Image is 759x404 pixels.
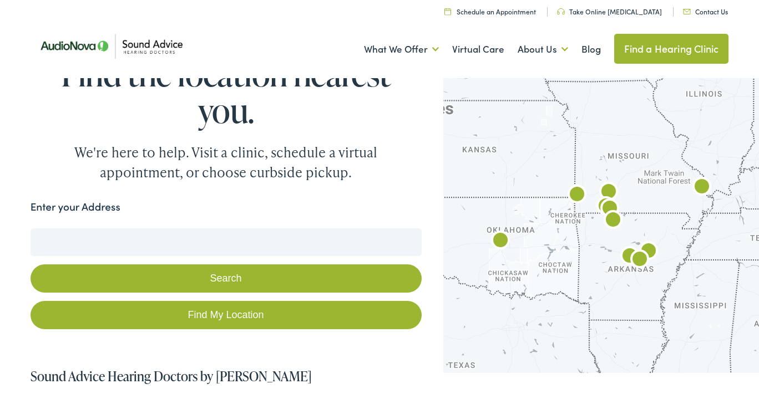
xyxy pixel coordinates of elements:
div: AudioNova [631,234,666,270]
img: Headphone icon in a unique green color, suggesting audio-related services or features. [557,8,565,15]
h1: Find the location nearest you. [31,55,422,129]
div: AudioNova [612,239,647,275]
a: What We Offer [364,29,439,70]
a: Find My Location [31,301,422,329]
div: AudioNova [684,170,720,206]
div: AudioNova [595,203,631,239]
div: Sound Advice Hearing Doctors by AudioNova [591,175,626,211]
div: AudioNova [622,243,657,278]
a: Virtual Care [452,29,504,70]
input: Enter your address or zip code [31,228,422,256]
a: Find a Hearing Clinic [614,34,729,64]
div: We're here to help. Visit a clinic, schedule a virtual appointment, or choose curbside pickup. [48,142,403,182]
a: Schedule an Appointment [444,7,536,16]
div: Sound Advice Hearing Doctors by AudioNova [588,190,624,225]
img: Icon representing mail communication in a unique green color, indicative of contact or communicat... [683,9,691,14]
a: Sound Advice Hearing Doctors by [PERSON_NAME] [31,367,312,385]
a: Blog [581,29,601,70]
a: Take Online [MEDICAL_DATA] [557,7,662,16]
a: About Us [518,29,568,70]
img: Calendar icon in a unique green color, symbolizing scheduling or date-related features. [444,8,451,15]
a: Contact Us [683,7,728,16]
div: Sound Advice Hearing Doctors by AudioNova [592,192,628,227]
div: AudioNova [559,178,595,213]
button: Search [31,264,422,293]
div: AudioNova [483,224,518,259]
label: Enter your Address [31,199,120,215]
